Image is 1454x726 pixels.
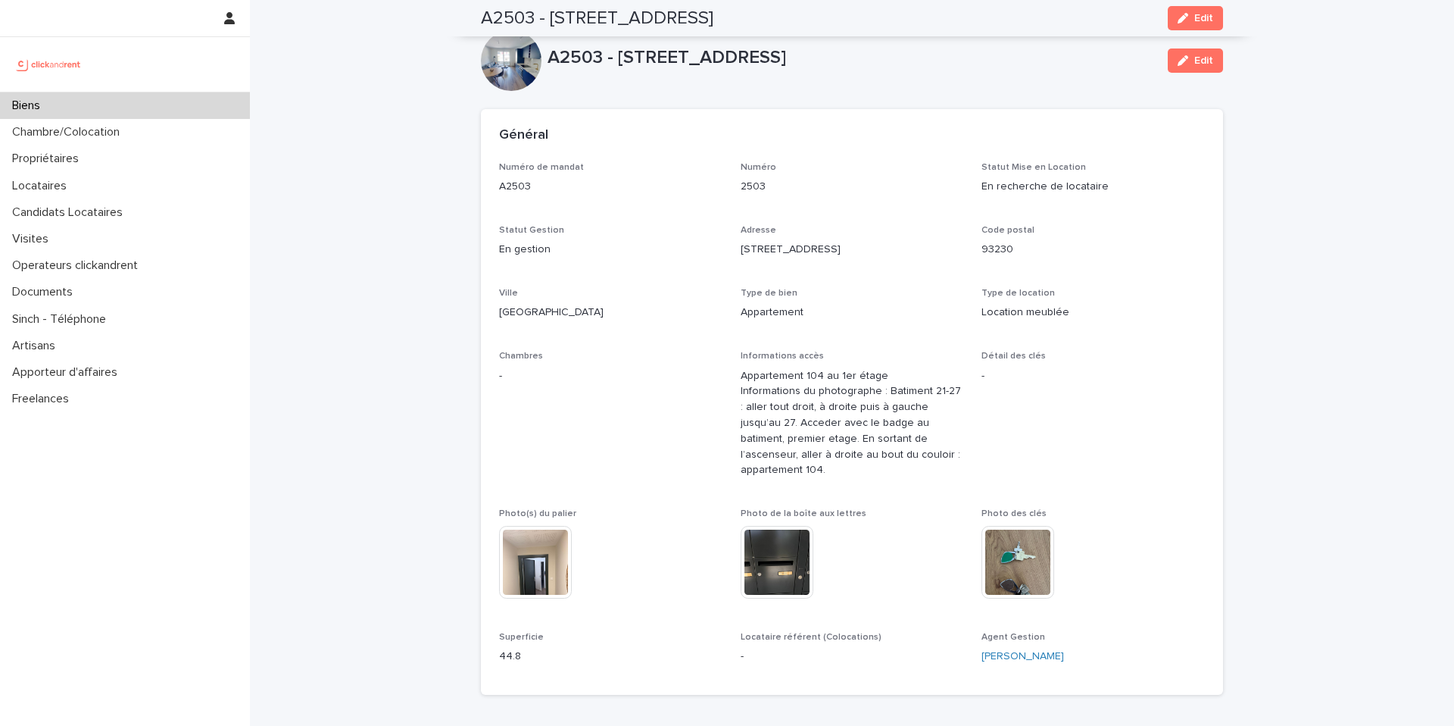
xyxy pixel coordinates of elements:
[741,226,776,235] span: Adresse
[981,226,1034,235] span: Code postal
[981,352,1046,361] span: Détail des clés
[741,242,964,258] p: [STREET_ADDRESS]
[741,368,964,479] p: Appartement 104 au 1er étage Informations du photographe : Batiment 21-27 : aller tout droit, à d...
[981,368,1205,384] p: -
[499,352,543,361] span: Chambres
[499,509,576,518] span: Photo(s) du palier
[6,99,52,113] p: Biens
[6,258,150,273] p: Operateurs clickandrent
[1194,13,1213,23] span: Edit
[499,226,564,235] span: Statut Gestion
[741,179,964,195] p: 2503
[741,509,866,518] span: Photo de la boîte aux lettres
[6,125,132,139] p: Chambre/Colocation
[499,633,544,642] span: Superficie
[741,649,964,665] p: -
[1168,6,1223,30] button: Edit
[548,47,1156,69] p: A2503 - [STREET_ADDRESS]
[499,368,722,384] p: -
[1168,49,1223,73] button: Edit
[1194,55,1213,66] span: Edit
[499,127,548,144] h2: Général
[499,179,722,195] p: A2503
[6,205,135,220] p: Candidats Locataires
[499,163,584,172] span: Numéro de mandat
[6,152,91,166] p: Propriétaires
[499,305,722,321] p: [GEOGRAPHIC_DATA]
[741,289,797,298] span: Type de bien
[499,289,518,298] span: Ville
[499,242,722,258] p: En gestion
[6,339,67,353] p: Artisans
[6,365,129,380] p: Apporteur d'affaires
[741,352,824,361] span: Informations accès
[741,633,881,642] span: Locataire référent (Colocations)
[981,305,1205,321] p: Location meublée
[6,312,118,327] p: Sinch - Téléphone
[481,8,713,30] h2: A2503 - [STREET_ADDRESS]
[981,289,1055,298] span: Type de location
[6,179,79,193] p: Locataires
[6,232,61,246] p: Visites
[981,649,1064,665] a: [PERSON_NAME]
[981,633,1045,642] span: Agent Gestion
[6,392,81,406] p: Freelances
[981,509,1047,518] span: Photo des clés
[741,163,776,172] span: Numéro
[6,285,85,299] p: Documents
[981,163,1086,172] span: Statut Mise en Location
[981,242,1205,258] p: 93230
[741,305,964,321] p: Appartement
[981,179,1205,195] p: En recherche de locataire
[12,49,86,80] img: UCB0brd3T0yccxBKYDjQ
[499,649,722,665] p: 44.8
